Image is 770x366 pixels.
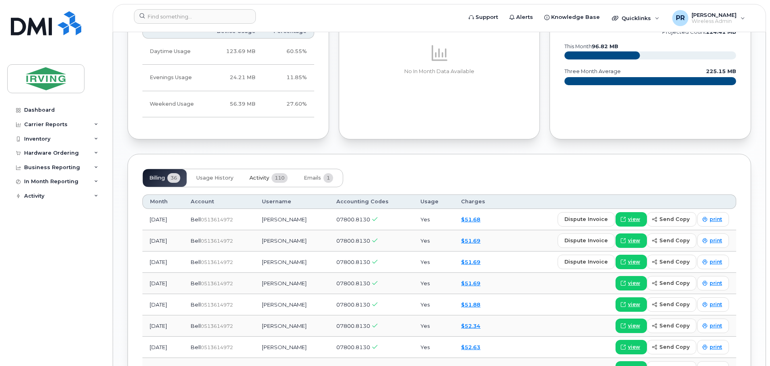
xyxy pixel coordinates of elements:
[201,344,233,350] span: 0513614972
[647,340,696,354] button: send copy
[201,259,233,265] span: 0513614972
[710,344,722,351] span: print
[659,322,690,329] span: send copy
[191,323,201,329] span: Bell
[616,340,647,354] a: view
[697,276,729,290] a: print
[336,301,370,308] span: 07800.8130
[354,68,525,75] p: No In Month Data Available
[476,13,498,21] span: Support
[628,344,640,351] span: view
[564,215,608,223] span: dispute invoice
[413,194,454,209] th: Usage
[134,9,256,24] input: Find something...
[142,65,314,91] tr: Weekdays from 6:00pm to 8:00am
[255,230,329,251] td: [PERSON_NAME]
[692,12,737,18] span: [PERSON_NAME]
[413,337,454,358] td: Yes
[647,319,696,333] button: send copy
[606,10,665,26] div: Quicklinks
[249,175,269,181] span: Activity
[710,301,722,308] span: print
[336,280,370,286] span: 07800.8130
[667,10,751,26] div: Poirier, Robert
[142,194,183,209] th: Month
[461,301,480,308] a: $51.88
[628,216,640,223] span: view
[255,294,329,315] td: [PERSON_NAME]
[558,212,615,227] button: dispute invoice
[413,273,454,294] td: Yes
[659,343,690,351] span: send copy
[413,209,454,230] td: Yes
[564,43,618,49] text: this month
[142,337,183,358] td: [DATE]
[616,297,647,312] a: view
[461,259,480,265] a: $51.69
[183,194,255,209] th: Account
[628,301,640,308] span: view
[461,216,480,223] a: $51.68
[616,255,647,269] a: view
[558,233,615,248] button: dispute invoice
[706,68,736,74] text: 225.15 MB
[539,9,605,25] a: Knowledge Base
[564,258,608,266] span: dispute invoice
[647,233,696,248] button: send copy
[142,209,183,230] td: [DATE]
[336,323,370,329] span: 07800.8130
[201,302,233,308] span: 0513614972
[697,297,729,312] a: print
[304,175,321,181] span: Emails
[710,237,722,244] span: print
[191,237,201,244] span: Bell
[191,259,201,265] span: Bell
[142,39,206,65] td: Daytime Usage
[659,237,690,244] span: send copy
[461,344,480,350] a: $52.63
[628,280,640,287] span: view
[616,319,647,333] a: view
[710,280,722,287] span: print
[413,251,454,273] td: Yes
[622,15,651,21] span: Quicklinks
[463,9,504,25] a: Support
[142,65,206,91] td: Evenings Usage
[628,237,640,244] span: view
[201,323,233,329] span: 0513614972
[647,212,696,227] button: send copy
[255,251,329,273] td: [PERSON_NAME]
[255,337,329,358] td: [PERSON_NAME]
[142,294,183,315] td: [DATE]
[616,276,647,290] a: view
[558,255,615,269] button: dispute invoice
[201,217,233,223] span: 0513614972
[454,194,502,209] th: Charges
[592,43,618,49] tspan: 96.82 MB
[659,279,690,287] span: send copy
[628,322,640,329] span: view
[206,39,263,65] td: 123.69 MB
[255,315,329,337] td: [PERSON_NAME]
[628,258,640,266] span: view
[461,323,480,329] a: $52.34
[692,18,737,25] span: Wireless Admin
[647,276,696,290] button: send copy
[336,344,370,350] span: 07800.8130
[413,230,454,251] td: Yes
[263,91,314,117] td: 27.60%
[710,258,722,266] span: print
[206,91,263,117] td: 56.39 MB
[336,259,370,265] span: 07800.8130
[697,212,729,227] a: print
[461,280,480,286] a: $51.69
[697,340,729,354] a: print
[697,233,729,248] a: print
[142,273,183,294] td: [DATE]
[676,13,685,23] span: PR
[336,237,370,244] span: 07800.8130
[255,194,329,209] th: Username
[516,13,533,21] span: Alerts
[191,301,201,308] span: Bell
[255,273,329,294] td: [PERSON_NAME]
